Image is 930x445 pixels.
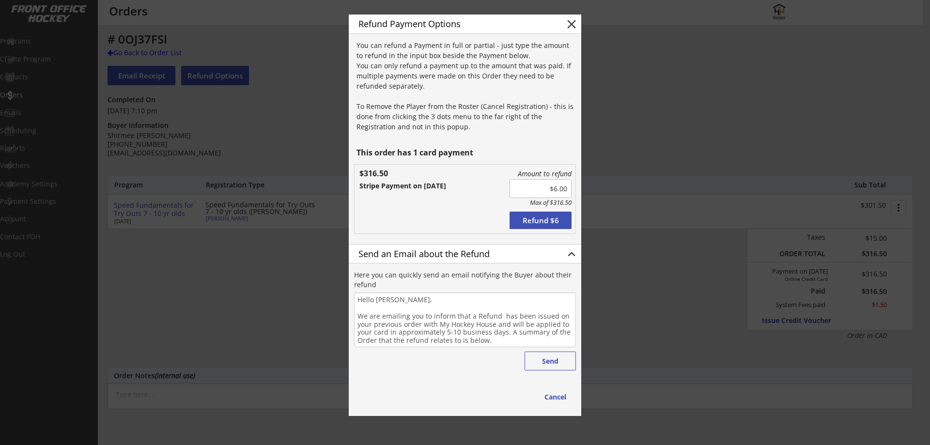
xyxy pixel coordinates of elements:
[510,199,572,207] div: Max of $316.50
[354,270,576,289] div: Here you can quickly send an email notifying the Buyer about their refund
[356,40,576,132] div: You can refund a Payment in full or partial - just type the amount to refund in the input box bes...
[525,352,576,370] button: Send
[359,169,408,177] div: $316.50
[564,17,579,31] button: close
[510,170,572,178] div: Amount to refund
[358,19,549,28] div: Refund Payment Options
[359,183,498,189] div: Stripe Payment on [DATE]
[564,247,579,261] button: keyboard_arrow_up
[358,249,549,258] div: Send an Email about the Refund
[356,149,576,156] div: This order has 1 card payment
[510,179,572,198] input: Amount to refund
[510,212,572,229] button: Refund $6
[535,388,576,406] button: Cancel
